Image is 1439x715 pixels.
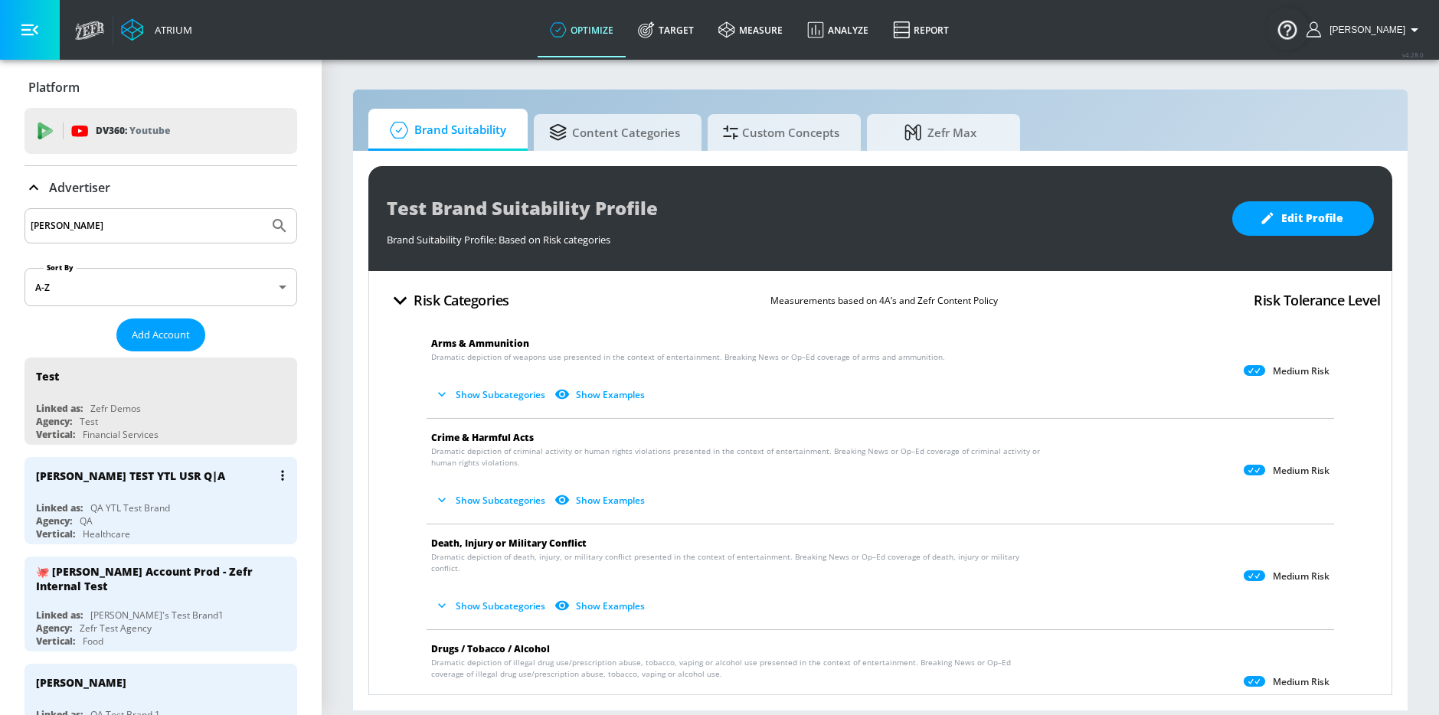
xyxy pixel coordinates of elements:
[25,268,297,306] div: A-Z
[381,282,515,318] button: Risk Categories
[431,551,1043,574] span: Dramatic depiction of death, injury, or military conflict presented in the context of entertainme...
[25,457,297,544] div: [PERSON_NAME] TEST YTL USR Q|ALinked as:QA YTL Test BrandAgency:QAVertical:Healthcare
[80,514,93,527] div: QA
[25,66,297,109] div: Platform
[36,609,83,622] div: Linked as:
[49,179,110,196] p: Advertiser
[431,382,551,407] button: Show Subcategories
[121,18,192,41] a: Atrium
[83,428,159,441] div: Financial Services
[881,2,961,57] a: Report
[25,357,297,445] div: TestLinked as:Zefr DemosAgency:TestVertical:Financial Services
[1263,209,1343,228] span: Edit Profile
[36,402,83,415] div: Linked as:
[83,527,130,540] div: Healthcare
[1273,676,1329,688] p: Medium Risk
[1254,289,1380,311] h4: Risk Tolerance Level
[96,122,170,139] p: DV360:
[723,114,839,151] span: Custom Concepts
[795,2,881,57] a: Analyze
[25,557,297,651] div: 🐙 [PERSON_NAME] Account Prod - Zefr Internal TestLinked as:[PERSON_NAME]'s Test Brand1Agency:Zefr...
[384,112,506,149] span: Brand Suitability
[1323,24,1405,35] span: login as: stefan.butura@zefr.com
[706,2,795,57] a: measure
[36,564,272,593] div: 🐙 [PERSON_NAME] Account Prod - Zefr Internal Test
[25,108,297,154] div: DV360: Youtube
[431,351,945,363] span: Dramatic depiction of weapons use presented in the context of entertainment. Breaking News or Op–...
[36,501,83,514] div: Linked as:
[882,114,999,151] span: Zefr Max
[431,431,534,444] span: Crime & Harmful Acts
[1232,201,1374,236] button: Edit Profile
[551,382,651,407] button: Show Examples
[1307,21,1424,39] button: [PERSON_NAME]
[31,216,263,236] input: Search by name
[44,263,77,273] label: Sort By
[36,635,75,648] div: Vertical:
[414,289,509,311] h4: Risk Categories
[36,514,72,527] div: Agency:
[149,23,192,37] div: Atrium
[90,501,170,514] div: QA YTL Test Brand
[90,609,224,622] div: [PERSON_NAME]'s Test Brand1
[129,122,170,139] p: Youtube
[28,79,80,96] p: Platform
[25,166,297,209] div: Advertiser
[36,428,75,441] div: Vertical:
[1273,570,1329,583] p: Medium Risk
[431,537,587,550] span: Death, Injury or Military Conflict
[551,488,651,513] button: Show Examples
[549,114,680,151] span: Content Categories
[431,337,529,350] span: Arms & Ammunition
[132,326,190,344] span: Add Account
[36,675,126,690] div: [PERSON_NAME]
[551,593,651,619] button: Show Examples
[1402,51,1424,59] span: v 4.28.0
[1273,365,1329,377] p: Medium Risk
[431,446,1043,469] span: Dramatic depiction of criminal activity or human rights violations presented in the context of en...
[1266,8,1309,51] button: Open Resource Center
[83,635,103,648] div: Food
[431,593,551,619] button: Show Subcategories
[431,657,1043,680] span: Dramatic depiction of illegal drug use/prescription abuse, tobacco, vaping or alcohol use present...
[626,2,706,57] a: Target
[36,622,72,635] div: Agency:
[80,415,98,428] div: Test
[770,292,998,309] p: Measurements based on 4A’s and Zefr Content Policy
[387,225,1217,246] div: Brand Suitability Profile: Based on Risk categories
[36,527,75,540] div: Vertical:
[90,402,141,415] div: Zefr Demos
[80,622,152,635] div: Zefr Test Agency
[263,209,296,243] button: Submit Search
[36,369,59,384] div: Test
[1273,465,1329,477] p: Medium Risk
[431,642,550,655] span: Drugs / Tobacco / Alcohol
[116,318,205,351] button: Add Account
[538,2,626,57] a: optimize
[431,488,551,513] button: Show Subcategories
[36,469,225,483] div: [PERSON_NAME] TEST YTL USR Q|A
[36,415,72,428] div: Agency:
